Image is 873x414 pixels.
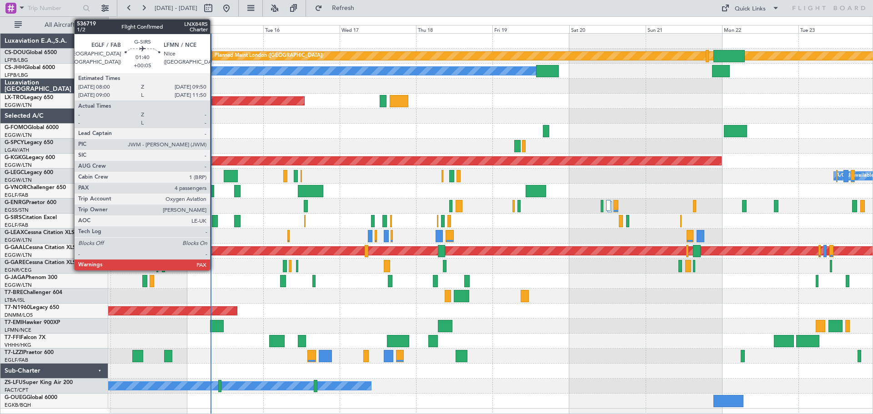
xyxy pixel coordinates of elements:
a: EGNR/CEG [5,267,32,274]
span: G-GARE [5,260,25,265]
span: ZS-LFU [5,380,23,385]
a: G-FOMOGlobal 6000 [5,125,59,130]
a: EGLF/FAB [5,192,28,199]
span: T7-LZZI [5,350,23,355]
a: FACT/CPT [5,387,28,394]
span: T7-FFI [5,335,20,340]
a: LFMN/NCE [5,327,31,334]
button: All Aircraft [10,18,99,32]
div: [DATE] [110,18,125,26]
span: G-SIRS [5,215,22,220]
a: VHHH/HKG [5,342,31,349]
a: EGGW/LTN [5,177,32,184]
a: G-OUEGGlobal 6000 [5,395,57,400]
span: CS-JHH [5,65,24,70]
a: EGLF/FAB [5,222,28,229]
span: G-SPCY [5,140,24,145]
a: G-GAALCessna Citation XLS+ [5,245,80,250]
a: LFPB/LBG [5,57,28,64]
div: Quick Links [735,5,766,14]
div: Wed 17 [340,25,416,33]
a: G-GARECessna Citation XLS+ [5,260,80,265]
a: G-LEAXCessna Citation XLS [5,230,75,235]
a: T7-LZZIPraetor 600 [5,350,54,355]
span: G-ENRG [5,200,26,205]
a: G-ENRGPraetor 600 [5,200,56,205]
a: EGGW/LTN [5,132,32,139]
div: Sat 20 [569,25,646,33]
span: G-LEAX [5,230,24,235]
span: G-KGKG [5,155,26,160]
a: EGGW/LTN [5,102,32,109]
div: Fri 19 [492,25,569,33]
a: G-LEGCLegacy 600 [5,170,53,175]
a: LGAV/ATH [5,147,29,154]
div: Sun 14 [110,25,187,33]
div: Tue 16 [263,25,340,33]
span: [DATE] - [DATE] [155,4,197,12]
span: G-JAGA [5,275,25,280]
div: Sun 21 [646,25,722,33]
a: EGGW/LTN [5,252,32,259]
button: Quick Links [717,1,784,15]
span: LX-TRO [5,95,24,100]
a: T7-EMIHawker 900XP [5,320,60,325]
a: T7-BREChallenger 604 [5,290,62,295]
a: LTBA/ISL [5,297,25,304]
a: G-VNORChallenger 650 [5,185,66,190]
a: LFPB/LBG [5,72,28,79]
a: LX-TROLegacy 650 [5,95,53,100]
a: EGGW/LTN [5,237,32,244]
span: T7-N1960 [5,305,30,310]
span: Refresh [324,5,362,11]
a: DNMM/LOS [5,312,33,319]
span: All Aircraft [24,22,96,28]
a: ZS-LFUSuper King Air 200 [5,380,73,385]
span: G-GAAL [5,245,25,250]
a: EGGW/LTN [5,162,32,169]
a: CS-DOUGlobal 6500 [5,50,57,55]
span: T7-EMI [5,320,22,325]
div: Mon 15 [187,25,263,33]
span: T7-BRE [5,290,23,295]
span: G-LEGC [5,170,24,175]
a: T7-FFIFalcon 7X [5,335,45,340]
span: G-VNOR [5,185,27,190]
span: CS-DOU [5,50,26,55]
a: EGGW/LTN [5,282,32,289]
a: CS-JHHGlobal 6000 [5,65,55,70]
a: G-SPCYLegacy 650 [5,140,53,145]
a: G-SIRSCitation Excel [5,215,57,220]
a: EGSS/STN [5,207,29,214]
a: EGKB/BQH [5,402,31,409]
button: Refresh [311,1,365,15]
div: Planned Maint London ([GEOGRAPHIC_DATA]) [215,49,323,63]
a: G-JAGAPhenom 300 [5,275,57,280]
span: G-FOMO [5,125,28,130]
input: Trip Number [28,1,80,15]
a: EGLF/FAB [5,357,28,364]
div: Mon 22 [722,25,798,33]
span: G-OUEG [5,395,26,400]
a: T7-N1960Legacy 650 [5,305,59,310]
div: Thu 18 [416,25,492,33]
a: G-KGKGLegacy 600 [5,155,55,160]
